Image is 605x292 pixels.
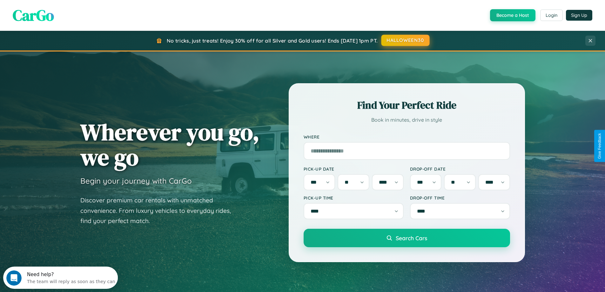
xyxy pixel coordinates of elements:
[304,229,510,247] button: Search Cars
[3,3,118,20] div: Open Intercom Messenger
[80,195,239,226] p: Discover premium car rentals with unmatched convenience. From luxury vehicles to everyday rides, ...
[566,10,592,21] button: Sign Up
[304,166,404,172] label: Pick-up Date
[3,267,118,289] iframe: Intercom live chat discovery launcher
[597,133,602,159] div: Give Feedback
[80,176,192,186] h3: Begin your journey with CarGo
[304,134,510,139] label: Where
[410,166,510,172] label: Drop-off Date
[490,9,535,21] button: Become a Host
[304,195,404,200] label: Pick-up Time
[410,195,510,200] label: Drop-off Time
[304,98,510,112] h2: Find Your Perfect Ride
[304,115,510,125] p: Book in minutes, drive in style
[24,5,112,10] div: Need help?
[13,5,54,26] span: CarGo
[80,119,259,170] h1: Wherever you go, we go
[24,10,112,17] div: The team will reply as soon as they can
[167,37,378,44] span: No tricks, just treats! Enjoy 30% off for all Silver and Gold users! Ends [DATE] 1pm PT.
[540,10,563,21] button: Login
[396,234,427,241] span: Search Cars
[6,270,22,286] iframe: Intercom live chat
[381,35,430,46] button: HALLOWEEN30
